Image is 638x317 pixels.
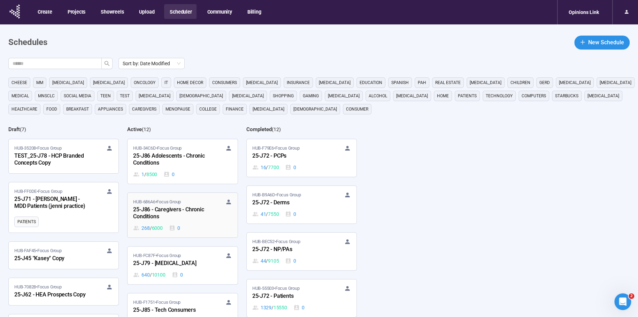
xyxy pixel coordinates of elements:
button: Billing [242,4,266,19]
a: HUB-B9A6D•Focus Group25-J72 - Derms41 / 75500 [247,186,356,224]
span: [MEDICAL_DATA] [396,92,428,99]
button: plusNew Schedule [574,36,630,50]
button: Upload [133,4,159,19]
span: [MEDICAL_DATA] [139,92,170,99]
span: medical [11,92,29,99]
span: [MEDICAL_DATA] [253,106,284,113]
span: 8500 [146,171,157,178]
span: 15550 [274,304,287,311]
div: 25-J45 "Kasey" Copy [14,254,91,263]
span: HUB-FF0DE • Focus Group [14,188,62,195]
button: search [101,58,113,69]
div: 44 [252,257,279,265]
span: college [199,106,217,113]
span: ( 12 ) [272,127,281,132]
div: 1329 [252,304,287,311]
div: 1 [133,171,157,178]
div: Opinions Link [564,6,603,19]
div: 16 [252,164,279,171]
span: shopping [273,92,294,99]
span: HUB-70828 • Focus Group [14,284,62,290]
button: Scheduler [164,4,197,19]
h2: Draft [8,126,20,133]
span: HUB-686A6 • Focus Group [133,198,181,205]
span: HUB-F1751 • Focus Group [133,299,180,306]
span: Patients [458,92,477,99]
span: mnsclc [38,92,55,99]
a: HUB-FC87F•Focus Group25-J79 - [MEDICAL_DATA]640 / 101000 [128,247,237,284]
span: caregivers [132,106,156,113]
span: HUB-BEC52 • Focus Group [252,238,300,245]
a: HUB-70828•Focus Group25-J62 - HEA Prospects Copy [9,278,118,305]
span: appliances [98,106,123,113]
div: 0 [285,164,296,171]
div: 25-J72 - Derms [252,198,329,207]
span: / [271,304,274,311]
span: children [510,79,530,86]
div: 25-J72 - PCPs [252,152,329,161]
span: Teen [100,92,111,99]
span: [MEDICAL_DATA] [93,79,125,86]
a: HUB-55503•Focus Group25-J72 - Patients1329 / 155500 [247,279,356,317]
span: / [266,257,268,265]
span: home decor [177,79,203,86]
span: 7550 [268,210,279,218]
span: PAH [418,79,426,86]
button: Projects [62,4,90,19]
span: cheese [11,79,27,86]
div: 25-J71 - [PERSON_NAME] - MDD Patients (jenni practice) [14,195,91,211]
span: 10100 [152,271,166,279]
span: Insurance [287,79,310,86]
div: 41 [252,210,279,218]
a: HUB-FF0DE•Focus Group25-J71 - [PERSON_NAME] - MDD Patients (jenni practice)Patients [9,182,118,233]
span: [MEDICAL_DATA] [246,79,278,86]
span: computers [522,92,546,99]
span: breakfast [66,106,89,113]
span: plus [580,39,585,45]
div: 0 [293,304,305,311]
a: HUB-34C6D•Focus Group25-J86 Adolescents - Chronic Conditions1 / 85000 [128,139,237,184]
span: / [266,210,268,218]
span: New Schedule [588,38,624,47]
span: consumer [346,106,368,113]
div: 25-J86 Adolescents - Chronic Conditions [133,152,210,168]
span: technology [486,92,513,99]
span: [MEDICAL_DATA] [52,79,84,86]
span: oncology [134,79,155,86]
span: [MEDICAL_DATA] [319,79,351,86]
div: 0 [285,257,296,265]
span: 9105 [268,257,279,265]
div: 0 [172,271,183,279]
div: 0 [163,171,175,178]
span: HUB-F79E6 • Focus Group [252,145,300,152]
div: 25-J72 - NP/PAs [252,245,329,254]
span: HUB-34C6D • Focus Group [133,145,182,152]
h2: Completed [246,126,272,133]
span: social media [64,92,91,99]
h1: Schedules [8,36,47,49]
a: HUB-F79E6•Focus Group25-J72 - PCPs16 / 77000 [247,139,356,177]
span: finance [226,106,244,113]
div: 25-J86 - Caregivers - Chronic Conditions [133,205,210,221]
div: TEST_25-J78 - HCP Branded Concepts Copy [14,152,91,168]
span: search [104,61,110,66]
span: Test [120,92,130,99]
span: Spanish [391,79,409,86]
div: 25-J72 - Patients [252,292,329,301]
span: menopause [166,106,190,113]
span: HUB-B9A6D • Focus Group [252,191,301,198]
span: Sort by: Date Modified [123,58,180,69]
a: HUB-686A6•Focus Group25-J86 - Caregivers - Chronic Conditions268 / 60000 [128,193,237,237]
span: HUB-FC87F • Focus Group [133,252,181,259]
div: 0 [285,210,296,218]
button: Community [201,4,237,19]
span: MM [36,79,43,86]
div: 268 [133,224,162,232]
span: it [164,79,168,86]
div: 0 [169,224,180,232]
span: consumers [212,79,237,86]
span: Patients [17,218,36,225]
div: 25-J62 - HEA Prospects Copy [14,290,91,300]
span: HUB-55503 • Focus Group [252,285,300,292]
h2: Active [127,126,142,133]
